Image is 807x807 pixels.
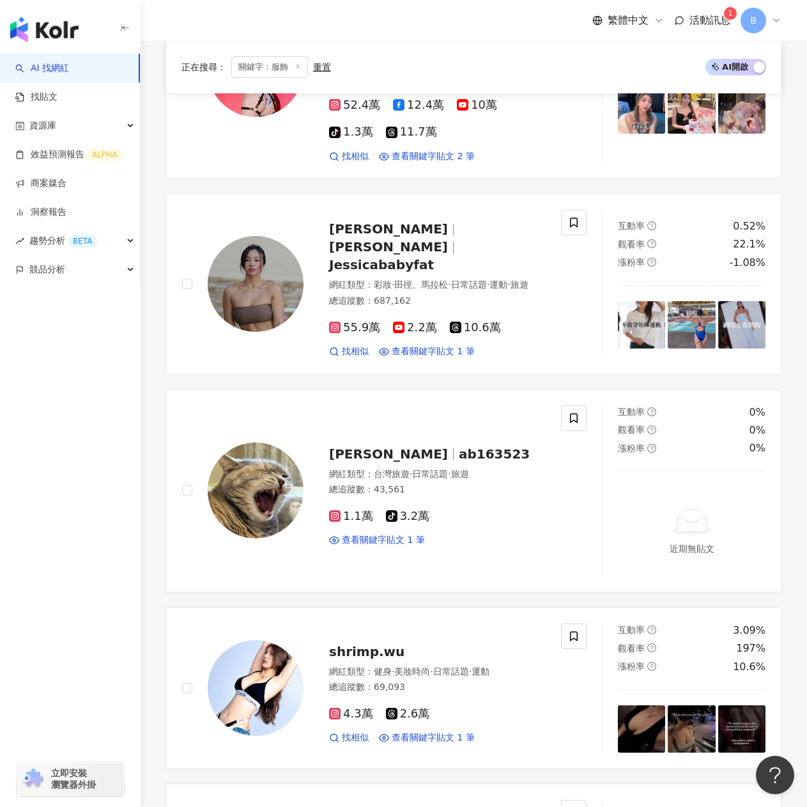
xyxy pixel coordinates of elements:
div: 0% [749,405,765,419]
span: [PERSON_NAME] [329,239,448,255]
span: · [448,469,450,479]
span: · [392,279,394,290]
span: 查看關鍵字貼文 1 筆 [392,345,475,358]
span: 12.4萬 [393,98,444,112]
span: 漲粉率 [618,443,645,453]
span: 1 [728,9,733,18]
span: 互動率 [618,625,645,635]
span: 台灣旅遊 [374,469,410,479]
img: logo [10,17,79,42]
span: 健身 [374,666,392,677]
span: 趨勢分析 [29,226,97,255]
span: question-circle [647,258,656,267]
span: 美妝時尚 [394,666,430,677]
a: 查看關鍵字貼文 1 筆 [329,534,425,547]
span: 2.6萬 [386,707,430,721]
img: post-image [618,86,665,134]
div: 0% [749,441,765,455]
img: post-image [618,301,665,349]
span: 日常話題 [412,469,448,479]
span: 旅遊 [451,469,469,479]
span: [PERSON_NAME] [329,446,448,462]
div: 近期無貼文 [670,542,714,556]
span: question-circle [647,662,656,671]
img: post-image [718,86,765,134]
a: 找相似 [329,150,369,163]
a: KOL Avatarshrimp.wu網紅類型：健身·美妝時尚·日常話題·運動總追蹤數：69,0934.3萬2.6萬找相似查看關鍵字貼文 1 筆互動率question-circle3.09%觀看... [166,607,781,769]
a: 找相似 [329,345,369,358]
span: · [469,666,472,677]
span: 資源庫 [29,111,56,140]
div: 總追蹤數 ： 69,093 [329,681,546,694]
img: post-image [668,301,715,349]
span: Jessicababyfat [329,257,434,272]
span: 查看關鍵字貼文 1 筆 [342,534,425,547]
span: 漲粉率 [618,257,645,267]
span: question-circle [647,239,656,248]
div: 3.09% [733,623,765,638]
a: 找相似 [329,732,369,744]
a: 洞察報告 [15,206,66,219]
span: 彩妝 [374,279,392,290]
a: 查看關鍵字貼文 1 筆 [379,345,475,358]
img: post-image [668,86,715,134]
span: 10萬 [457,98,497,112]
div: 網紅類型 ： [329,468,546,481]
span: 日常話題 [433,666,469,677]
span: rise [15,237,24,246]
span: 運動 [472,666,489,677]
span: 10.6萬 [450,321,501,334]
span: 查看關鍵字貼文 1 筆 [392,732,475,744]
div: 重置 [313,62,331,72]
span: 旅遊 [511,279,528,290]
div: 0.52% [733,219,765,233]
span: · [487,279,489,290]
img: post-image [618,705,665,753]
div: BETA [68,235,97,247]
iframe: Help Scout Beacon - Open [756,756,794,794]
span: 11.7萬 [386,125,437,139]
a: 查看關鍵字貼文 1 筆 [379,732,475,744]
div: 10.6% [733,660,765,674]
div: 0% [749,423,765,437]
span: 觀看率 [618,425,645,435]
span: 正在搜尋 ： [181,62,226,72]
span: [PERSON_NAME] [329,221,448,237]
img: post-image [668,705,715,753]
a: KOL Avatar[PERSON_NAME]ab163523網紅類型：台灣旅遊·日常話題·旅遊總追蹤數：43,5611.1萬3.2萬查看關鍵字貼文 1 筆互動率question-circle0... [166,389,781,592]
img: KOL Avatar [208,443,304,538]
div: 總追蹤數 ： 687,162 [329,295,546,308]
span: 漲粉率 [618,661,645,671]
span: 找相似 [342,150,369,163]
div: 22.1% [733,237,765,251]
span: question-circle [647,643,656,652]
span: 1.3萬 [329,125,373,139]
span: · [430,666,433,677]
span: 3.2萬 [386,510,430,523]
span: 找相似 [342,732,369,744]
span: 觀看率 [618,643,645,654]
span: 互動率 [618,407,645,417]
span: question-circle [647,221,656,230]
img: KOL Avatar [208,236,304,332]
span: 找相似 [342,345,369,358]
span: 繁體中文 [608,13,649,27]
span: B [750,13,757,27]
span: 關鍵字：服飾 [231,56,308,78]
div: 網紅類型 ： [329,279,546,292]
span: 運動 [489,279,507,290]
span: 競品分析 [29,255,65,284]
div: 197% [736,641,765,655]
a: chrome extension立即安裝 瀏覽器外掛 [17,762,124,796]
span: · [448,279,450,290]
span: question-circle [647,444,656,453]
img: post-image [718,705,765,753]
span: question-circle [647,407,656,416]
span: 立即安裝 瀏覽器外掛 [51,767,96,790]
span: 日常話題 [451,279,487,290]
span: shrimp.wu [329,644,404,659]
img: post-image [718,301,765,349]
a: 找貼文 [15,91,58,104]
span: 查看關鍵字貼文 2 筆 [392,150,475,163]
a: searchAI 找網紅 [15,62,69,75]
